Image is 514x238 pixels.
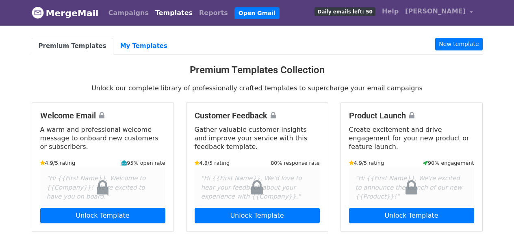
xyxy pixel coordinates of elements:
a: [PERSON_NAME] [402,3,476,22]
a: Templates [152,5,196,21]
p: Gather valuable customer insights and improve your service with this feedback template. [195,125,320,151]
p: Unlock our complete library of professionally crafted templates to supercharge your email campaigns [32,84,483,92]
h4: Customer Feedback [195,111,320,120]
a: Premium Templates [32,38,113,55]
a: Help [379,3,402,20]
h3: Premium Templates Collection [32,64,483,76]
span: [PERSON_NAME] [405,7,466,16]
small: 80% response rate [271,159,319,167]
a: New template [435,38,482,50]
a: Campaigns [105,5,152,21]
div: "Hi {{First Name}}, Welcome to {{Company}}! We're excited to have you on board." [40,167,165,208]
h4: Product Launch [349,111,474,120]
a: Daily emails left: 50 [311,3,378,20]
img: MergeMail logo [32,7,44,19]
div: "Hi {{First Name}}, We're excited to announce the launch of our new {{Product}}!" [349,167,474,208]
small: 4.9/5 rating [40,159,76,167]
a: Unlock Template [349,208,474,223]
small: 90% engagement [423,159,474,167]
div: "Hi {{First Name}}, We'd love to hear your feedback about your experience with {{Company}}." [195,167,320,208]
h4: Welcome Email [40,111,165,120]
small: 4.8/5 rating [195,159,230,167]
a: MergeMail [32,4,99,22]
a: Reports [196,5,231,21]
a: Unlock Template [40,208,165,223]
p: Create excitement and drive engagement for your new product or feature launch. [349,125,474,151]
span: Daily emails left: 50 [314,7,375,16]
small: 95% open rate [121,159,165,167]
p: A warm and professional welcome message to onboard new customers or subscribers. [40,125,165,151]
a: Open Gmail [234,7,280,19]
small: 4.9/5 rating [349,159,384,167]
a: My Templates [113,38,174,55]
a: Unlock Template [195,208,320,223]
